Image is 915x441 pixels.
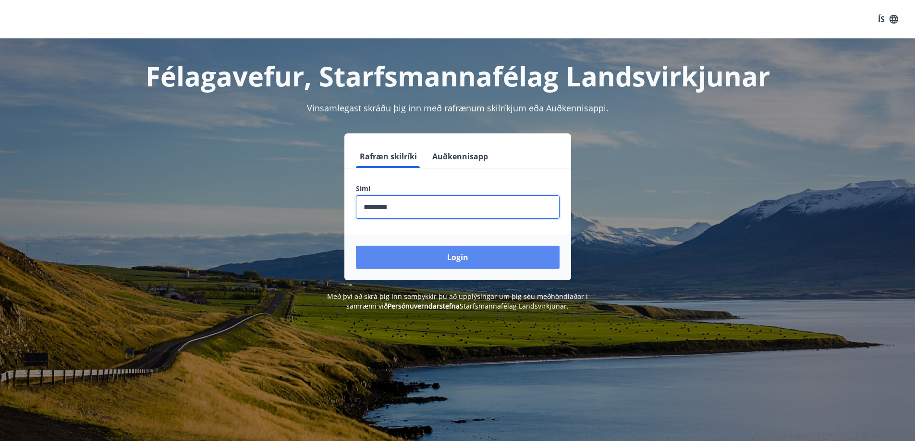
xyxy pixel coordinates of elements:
span: Með því að skrá þig inn samþykkir þú að upplýsingar um þig séu meðhöndlaðar í samræmi við Starfsm... [327,292,588,310]
h1: Félagavefur, Starfsmannafélag Landsvirkjunar [123,58,792,94]
span: Vinsamlegast skráðu þig inn með rafrænum skilríkjum eða Auðkennisappi. [307,102,609,114]
a: Persónuverndarstefna [388,301,460,310]
button: ÍS [873,11,903,28]
button: Rafræn skilríki [356,145,421,168]
button: Login [356,246,560,269]
button: Auðkennisapp [428,145,492,168]
label: Sími [356,184,560,193]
